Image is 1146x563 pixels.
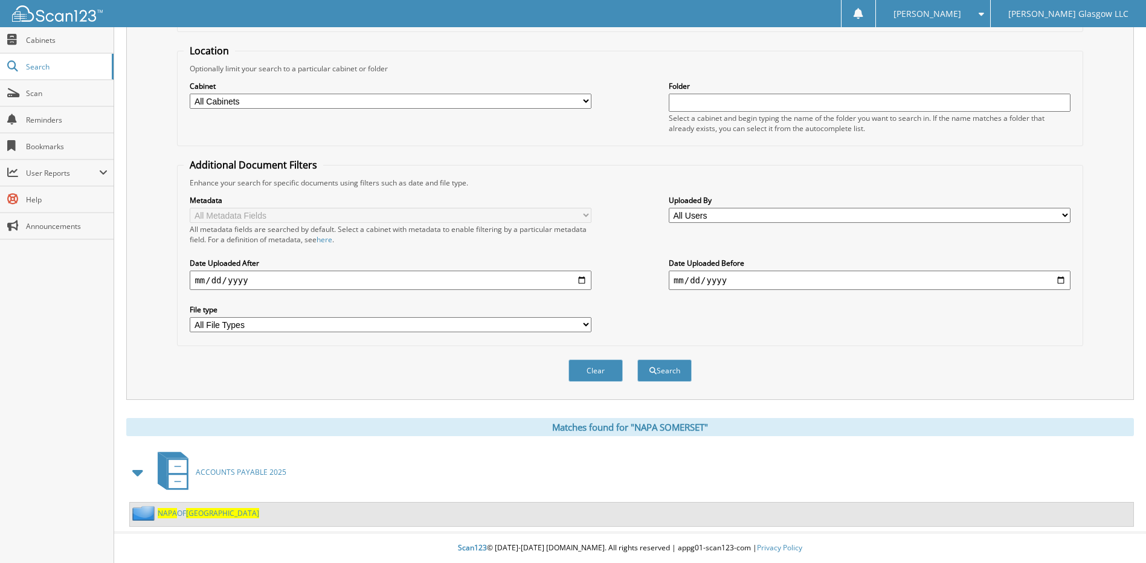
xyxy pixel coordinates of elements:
a: NAPAOF[GEOGRAPHIC_DATA] [158,508,259,518]
span: Announcements [26,221,108,231]
input: start [190,271,591,290]
img: folder2.png [132,506,158,521]
label: Metadata [190,195,591,205]
label: Cabinet [190,81,591,91]
span: Bookmarks [26,141,108,152]
label: Date Uploaded After [190,258,591,268]
legend: Location [184,44,235,57]
div: Optionally limit your search to a particular cabinet or folder [184,63,1076,74]
div: Matches found for "NAPA SOMERSET" [126,418,1134,436]
a: ACCOUNTS PAYABLE 2025 [150,448,286,496]
span: [PERSON_NAME] Glasgow LLC [1008,10,1128,18]
input: end [669,271,1070,290]
span: NAPA [158,508,177,518]
span: [GEOGRAPHIC_DATA] [186,508,259,518]
legend: Additional Document Filters [184,158,323,172]
span: User Reports [26,168,99,178]
label: Date Uploaded Before [669,258,1070,268]
span: ACCOUNTS PAYABLE 2025 [196,467,286,477]
span: Reminders [26,115,108,125]
span: Scan [26,88,108,98]
label: Uploaded By [669,195,1070,205]
button: Search [637,359,692,382]
span: Help [26,195,108,205]
label: File type [190,304,591,315]
span: Cabinets [26,35,108,45]
a: here [317,234,332,245]
span: [PERSON_NAME] [893,10,961,18]
button: Clear [568,359,623,382]
label: Folder [669,81,1070,91]
iframe: Chat Widget [1086,505,1146,563]
div: Select a cabinet and begin typing the name of the folder you want to search in. If the name match... [669,113,1070,134]
img: scan123-logo-white.svg [12,5,103,22]
span: Scan123 [458,542,487,553]
div: Enhance your search for specific documents using filters such as date and file type. [184,178,1076,188]
div: © [DATE]-[DATE] [DOMAIN_NAME]. All rights reserved | appg01-scan123-com | [114,533,1146,563]
div: All metadata fields are searched by default. Select a cabinet with metadata to enable filtering b... [190,224,591,245]
span: Search [26,62,106,72]
a: Privacy Policy [757,542,802,553]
